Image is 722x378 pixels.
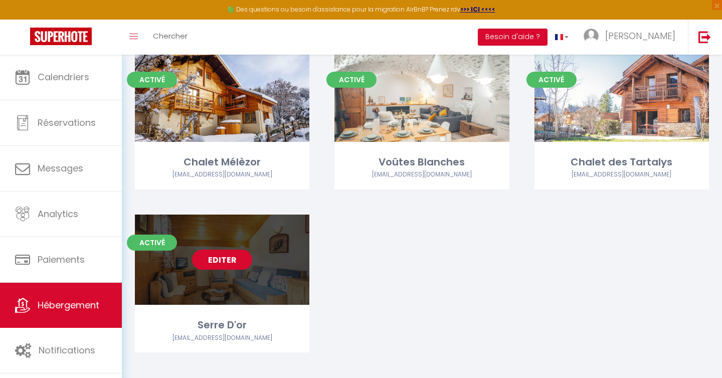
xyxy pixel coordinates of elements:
span: Chercher [153,31,188,41]
a: >>> ICI <<<< [460,5,495,14]
div: Airbnb [534,170,709,179]
img: ... [584,29,599,44]
div: Airbnb [135,170,309,179]
span: Notifications [39,344,95,356]
div: Serre D'or [135,317,309,333]
button: Besoin d'aide ? [478,29,548,46]
span: Activé [127,235,177,251]
span: Messages [38,162,83,174]
a: ... [PERSON_NAME] [576,20,688,55]
div: Airbnb [334,170,509,179]
span: Activé [127,72,177,88]
a: Editer [192,250,252,270]
span: Paiements [38,253,85,266]
span: Analytics [38,208,78,220]
div: Chalet des Tartalys [534,154,709,170]
span: Calendriers [38,71,89,83]
img: Super Booking [30,28,92,45]
span: Activé [326,72,377,88]
a: Chercher [145,20,195,55]
span: Activé [526,72,577,88]
div: Voûtes Blanches [334,154,509,170]
span: Réservations [38,116,96,129]
div: Airbnb [135,333,309,343]
span: Hébergement [38,299,99,311]
div: Chalet Mélèzor [135,154,309,170]
img: logout [698,31,711,43]
span: [PERSON_NAME] [605,30,675,42]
